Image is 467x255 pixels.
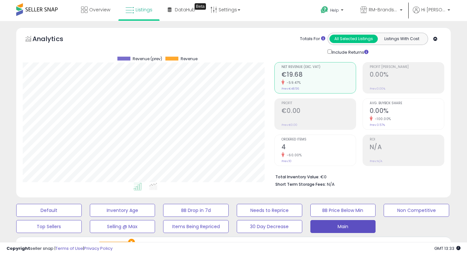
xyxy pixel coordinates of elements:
[281,159,292,163] small: Prev: 10
[379,242,451,248] p: Listing States:
[373,116,391,121] small: -100.00%
[281,138,356,141] span: Ordered Items
[281,102,356,105] span: Profit
[370,138,444,141] span: ROI
[330,7,339,13] span: Help
[90,220,155,233] button: Selling @ Max
[300,36,325,42] div: Totals For
[384,204,449,217] button: Non Competitive
[310,220,376,233] button: Main
[370,143,444,152] h2: N/A
[329,35,378,43] button: All Selected Listings
[237,204,302,217] button: Needs to Reprice
[32,34,76,45] h5: Analytics
[163,204,229,217] button: BB Drop in 7d
[275,172,439,180] li: €0
[370,87,385,91] small: Prev: 0.00%
[89,6,110,13] span: Overview
[6,245,30,251] strong: Copyright
[16,204,82,217] button: Default
[281,123,297,127] small: Prev: €0.00
[281,65,356,69] span: Net Revenue (Exc. VAT)
[370,102,444,105] span: Avg. Buybox Share
[284,80,301,85] small: -59.47%
[284,153,302,158] small: -60.00%
[421,6,446,13] span: Hi [PERSON_NAME]
[369,6,398,13] span: RM-Brands ([GEOGRAPHIC_DATA])
[370,159,382,163] small: Prev: N/A
[195,3,206,10] div: Tooltip anchor
[275,182,326,187] b: Short Term Storage Fees:
[370,107,444,116] h2: 0.00%
[413,6,450,21] a: Hi [PERSON_NAME]
[281,71,356,80] h2: €19.68
[377,35,426,43] button: Listings With Cost
[323,48,376,56] div: Include Returns
[163,220,229,233] button: Items Being Repriced
[310,204,376,217] button: BB Price Below Min
[136,6,152,13] span: Listings
[320,6,329,14] i: Get Help
[128,239,135,246] button: ×
[6,246,113,252] div: seller snap | |
[281,143,356,152] h2: 4
[370,71,444,80] h2: 0.00%
[181,57,198,61] span: Revenue
[327,181,335,187] span: N/A
[275,174,319,180] b: Total Inventory Value:
[175,6,195,13] span: DataHub
[55,245,83,251] a: Terms of Use
[84,245,113,251] a: Privacy Policy
[281,87,299,91] small: Prev: €48.56
[434,245,461,251] span: 2025-09-7 13:33 GMT
[370,65,444,69] span: Profit [PERSON_NAME]
[281,107,356,116] h2: €0.00
[16,220,82,233] button: Top Sellers
[237,220,302,233] button: 30 Day Decrease
[370,123,385,127] small: Prev: 3.57%
[90,204,155,217] button: Inventory Age
[133,57,162,61] span: Revenue (prev)
[316,1,350,21] a: Help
